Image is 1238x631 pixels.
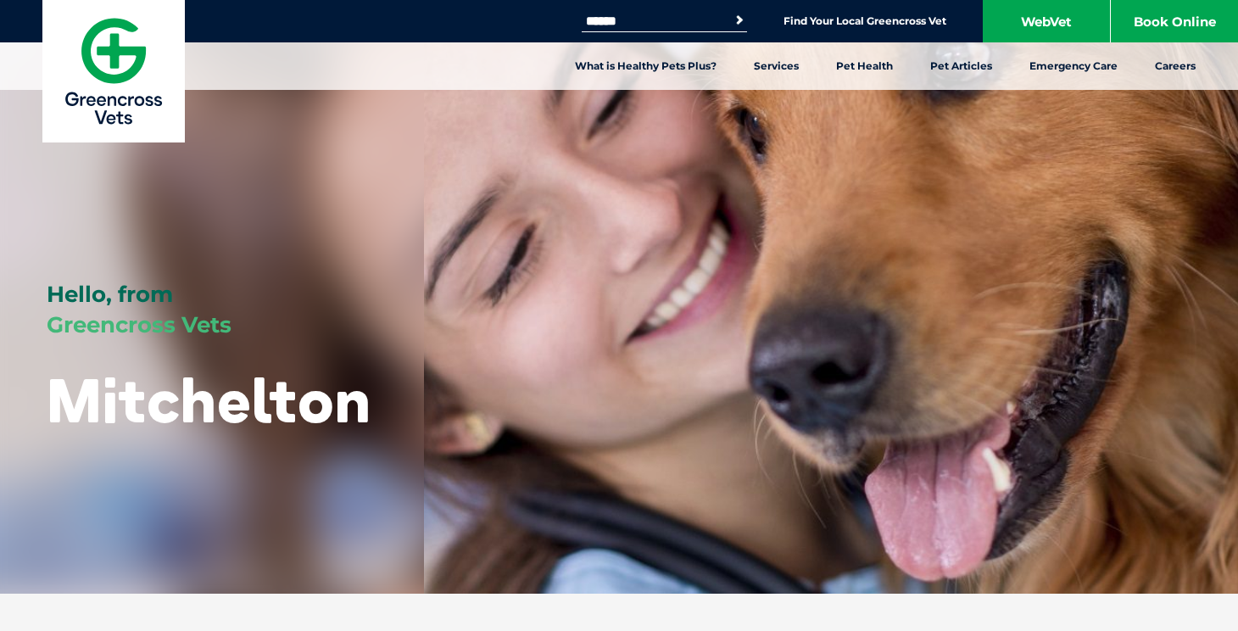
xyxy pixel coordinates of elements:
a: Careers [1136,42,1214,90]
h1: Mitchelton [47,366,371,433]
span: Hello, from [47,281,173,308]
a: What is Healthy Pets Plus? [556,42,735,90]
a: Pet Articles [912,42,1011,90]
a: Services [735,42,817,90]
span: Greencross Vets [47,311,231,338]
a: Emergency Care [1011,42,1136,90]
a: Pet Health [817,42,912,90]
button: Search [731,12,748,29]
a: Find Your Local Greencross Vet [784,14,946,28]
